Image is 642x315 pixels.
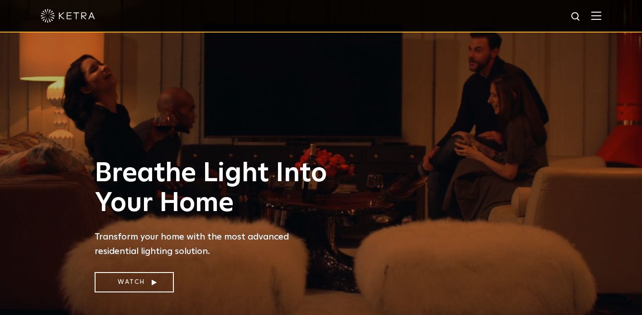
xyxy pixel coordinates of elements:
[591,11,601,20] img: Hamburger%20Nav.svg
[41,9,95,23] img: ketra-logo-2019-white
[570,11,582,23] img: search icon
[95,159,335,218] h1: Breathe Light Into Your Home
[95,272,174,292] a: Watch
[95,230,335,259] p: Transform your home with the most advanced residential lighting solution.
